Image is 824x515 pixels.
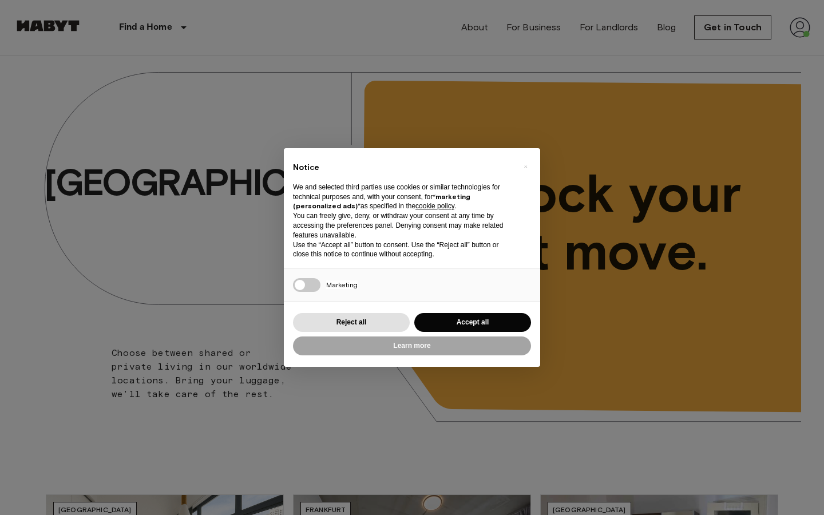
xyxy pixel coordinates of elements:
p: We and selected third parties use cookies or similar technologies for technical purposes and, wit... [293,183,513,211]
button: Accept all [414,313,531,332]
span: × [524,160,528,173]
button: Reject all [293,313,410,332]
span: Marketing [326,280,358,289]
button: Close this notice [516,157,534,176]
p: Use the “Accept all” button to consent. Use the “Reject all” button or close this notice to conti... [293,240,513,260]
button: Learn more [293,336,531,355]
h2: Notice [293,162,513,173]
p: You can freely give, deny, or withdraw your consent at any time by accessing the preferences pane... [293,211,513,240]
a: cookie policy [415,202,454,210]
strong: “marketing (personalized ads)” [293,192,470,211]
